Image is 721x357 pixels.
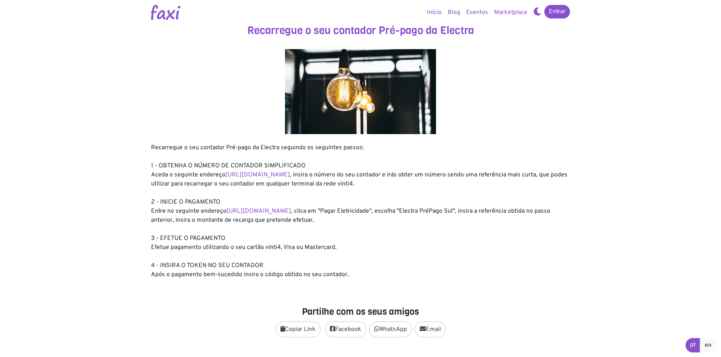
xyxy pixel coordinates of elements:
a: Blog [445,5,463,20]
a: Entrar [544,5,570,19]
a: Facebook [325,321,366,337]
img: Logotipo Faxi Online [151,5,180,20]
a: [URL][DOMAIN_NAME] [225,171,290,179]
h3: Recarregue o seu contador Pré-pago da Electra [151,24,570,37]
a: Marketplace [491,5,530,20]
h4: Partilhe com os seus amigos [151,306,570,317]
a: en [700,338,716,352]
div: Recarregue o seu contador Pré-pago da Electra seguindo os seguintes passos: 1 - OBTENHA O NÚMERO ... [151,143,570,279]
img: energy.jpg [285,49,436,134]
a: Email [415,321,446,337]
a: Eventos [463,5,491,20]
a: [URL][DOMAIN_NAME] [226,207,291,215]
a: pt [686,338,700,352]
a: WhatsApp [369,321,412,337]
a: Início [424,5,445,20]
button: Copiar Link [276,321,320,337]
